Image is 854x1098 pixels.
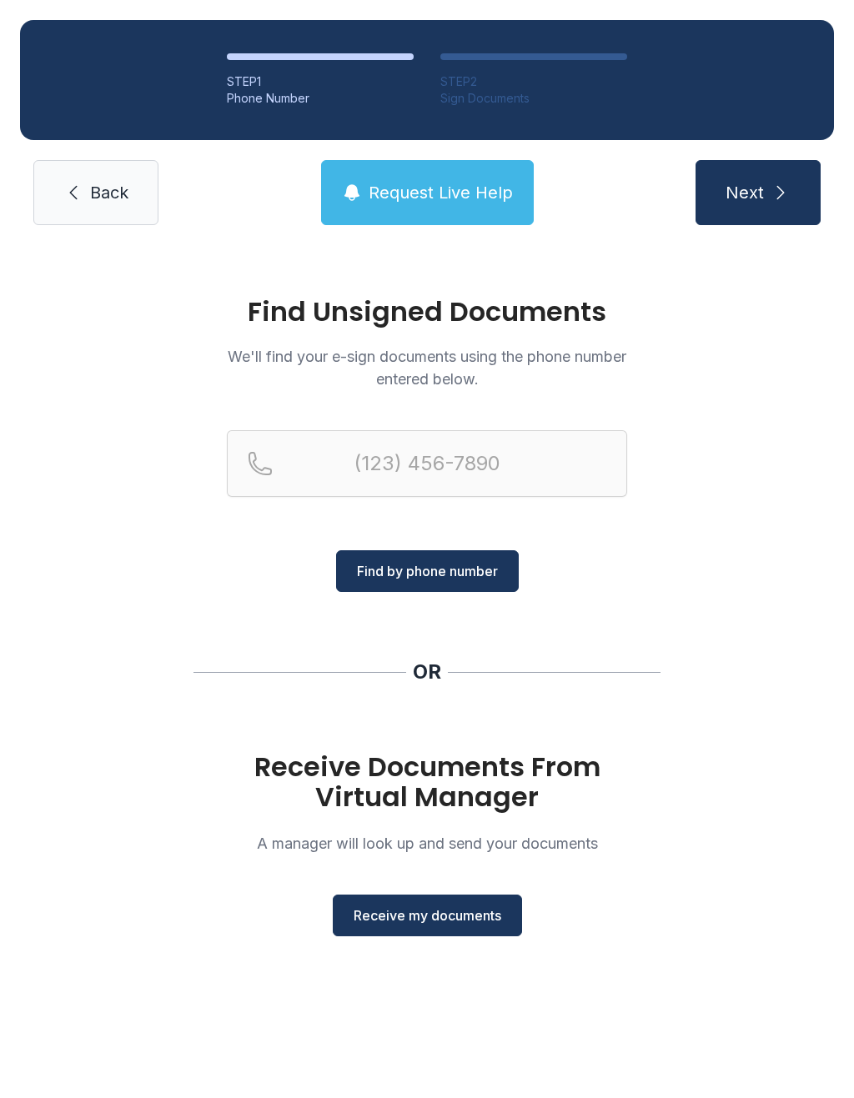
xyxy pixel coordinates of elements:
p: A manager will look up and send your documents [227,832,627,855]
h1: Receive Documents From Virtual Manager [227,752,627,812]
h1: Find Unsigned Documents [227,298,627,325]
span: Next [726,181,764,204]
div: STEP 1 [227,73,414,90]
div: OR [413,659,441,685]
span: Request Live Help [369,181,513,204]
div: Sign Documents [440,90,627,107]
div: STEP 2 [440,73,627,90]
span: Receive my documents [354,905,501,925]
p: We'll find your e-sign documents using the phone number entered below. [227,345,627,390]
div: Phone Number [227,90,414,107]
span: Find by phone number [357,561,498,581]
span: Back [90,181,128,204]
input: Reservation phone number [227,430,627,497]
